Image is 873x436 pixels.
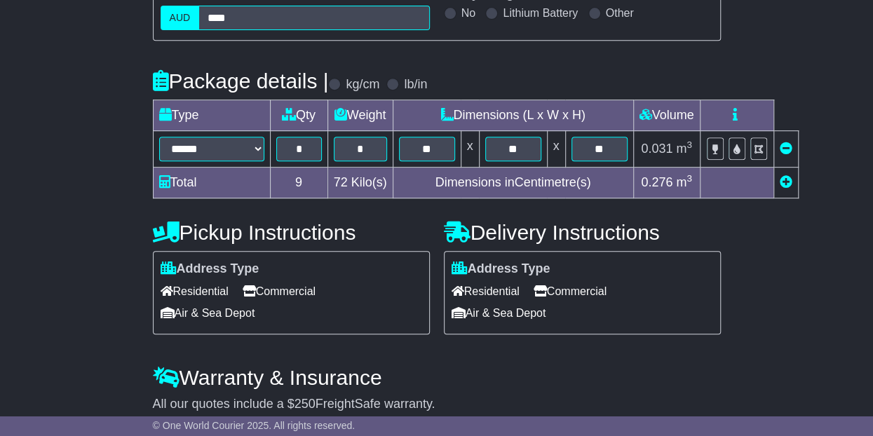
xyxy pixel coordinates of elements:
span: Air & Sea Depot [161,302,255,324]
label: No [461,6,475,20]
span: 72 [334,175,348,189]
span: 0.276 [641,175,672,189]
span: m [676,175,692,189]
td: Qty [270,100,327,131]
span: 0.031 [641,142,672,156]
label: Other [606,6,634,20]
h4: Delivery Instructions [444,221,721,244]
label: kg/cm [346,77,379,93]
span: Residential [161,280,229,302]
h4: Package details | [153,69,329,93]
span: 250 [295,397,316,411]
span: Commercial [534,280,607,302]
h4: Pickup Instructions [153,221,430,244]
td: Type [153,100,270,131]
span: m [676,142,692,156]
sup: 3 [686,173,692,184]
a: Add new item [780,175,792,189]
td: x [547,131,565,168]
span: © One World Courier 2025. All rights reserved. [153,420,356,431]
span: Residential [452,280,520,302]
label: lb/in [404,77,427,93]
td: Volume [633,100,700,131]
td: x [461,131,479,168]
h4: Warranty & Insurance [153,366,721,389]
label: Lithium Battery [503,6,578,20]
td: Dimensions in Centimetre(s) [393,168,633,198]
td: Weight [327,100,393,131]
td: Kilo(s) [327,168,393,198]
td: Total [153,168,270,198]
label: Address Type [161,261,259,277]
label: Address Type [452,261,550,277]
a: Remove this item [780,142,792,156]
span: Air & Sea Depot [452,302,546,324]
span: Commercial [243,280,316,302]
sup: 3 [686,139,692,150]
td: 9 [270,168,327,198]
td: Dimensions (L x W x H) [393,100,633,131]
div: All our quotes include a $ FreightSafe warranty. [153,397,721,412]
label: AUD [161,6,200,30]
